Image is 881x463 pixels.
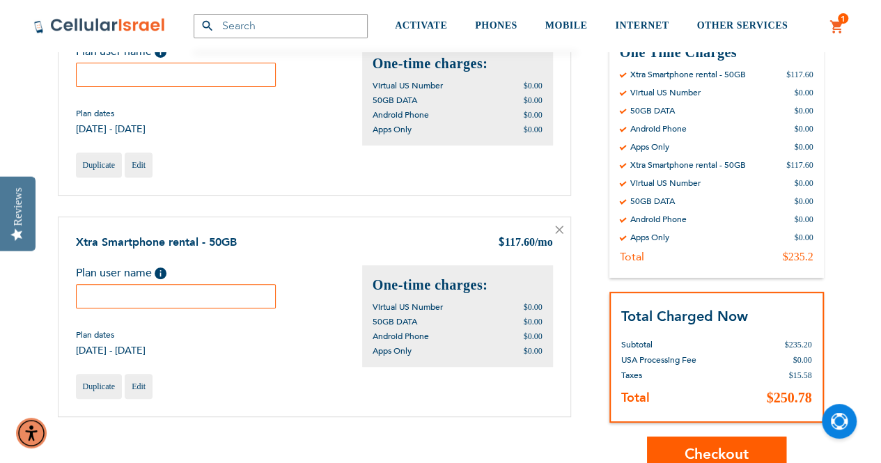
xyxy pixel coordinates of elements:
[475,20,517,31] span: PHONES
[373,301,443,313] span: Virtual US Number
[125,152,153,178] a: Edit
[630,214,687,225] div: Android Phone
[795,178,813,189] div: $0.00
[373,54,543,73] h2: One-time charges:
[621,368,740,383] th: Taxes
[795,196,813,207] div: $0.00
[524,81,543,91] span: $0.00
[155,267,166,279] span: Help
[524,125,543,134] span: $0.00
[620,43,813,62] h3: One Time Charges
[373,95,417,106] span: 50GB DATA
[76,374,123,399] a: Duplicate
[621,389,650,407] strong: Total
[630,105,675,116] div: 50GB DATA
[132,160,146,170] span: Edit
[395,20,447,31] span: ACTIVATE
[76,123,146,136] span: [DATE] - [DATE]
[630,232,669,243] div: Apps Only
[795,87,813,98] div: $0.00
[373,80,443,91] span: Virtual US Number
[373,316,417,327] span: 50GB DATA
[498,235,505,251] span: $
[132,382,146,391] span: Edit
[785,340,812,350] span: $235.20
[373,276,543,295] h2: One-time charges:
[76,344,146,357] span: [DATE] - [DATE]
[789,370,812,380] span: $15.58
[373,345,412,356] span: Apps Only
[793,355,812,365] span: $0.00
[841,13,845,24] span: 1
[621,307,748,326] strong: Total Charged Now
[630,196,675,207] div: 50GB DATA
[795,232,813,243] div: $0.00
[524,110,543,120] span: $0.00
[786,159,813,171] div: $117.60
[83,382,116,391] span: Duplicate
[621,327,740,352] th: Subtotal
[524,346,543,356] span: $0.00
[795,214,813,225] div: $0.00
[83,160,116,170] span: Duplicate
[795,123,813,134] div: $0.00
[630,69,746,80] div: Xtra Smartphone rental - 50GB
[829,19,845,36] a: 1
[795,141,813,152] div: $0.00
[621,354,696,366] span: USA Processing Fee
[786,69,813,80] div: $117.60
[373,124,412,135] span: Apps Only
[524,302,543,312] span: $0.00
[373,331,429,342] span: Android Phone
[76,152,123,178] a: Duplicate
[373,109,429,120] span: Android Phone
[76,329,146,340] span: Plan dates
[16,418,47,448] div: Accessibility Menu
[524,331,543,341] span: $0.00
[630,123,687,134] div: Android Phone
[630,141,669,152] div: Apps Only
[194,14,368,38] input: Search
[783,250,813,264] div: $235.2
[76,235,237,250] a: Xtra Smartphone rental - 50GB
[535,236,553,248] span: /mo
[524,317,543,327] span: $0.00
[795,105,813,116] div: $0.00
[630,87,701,98] div: Virtual US Number
[498,235,553,251] div: 117.60
[767,390,812,405] span: $250.78
[76,265,152,281] span: Plan user name
[630,178,701,189] div: Virtual US Number
[125,374,153,399] a: Edit
[696,20,788,31] span: OTHER SERVICES
[76,108,146,119] span: Plan dates
[545,20,588,31] span: MOBILE
[615,20,669,31] span: INTERNET
[12,187,24,226] div: Reviews
[630,159,746,171] div: Xtra Smartphone rental - 50GB
[524,95,543,105] span: $0.00
[620,250,644,264] div: Total
[33,17,166,34] img: Cellular Israel Logo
